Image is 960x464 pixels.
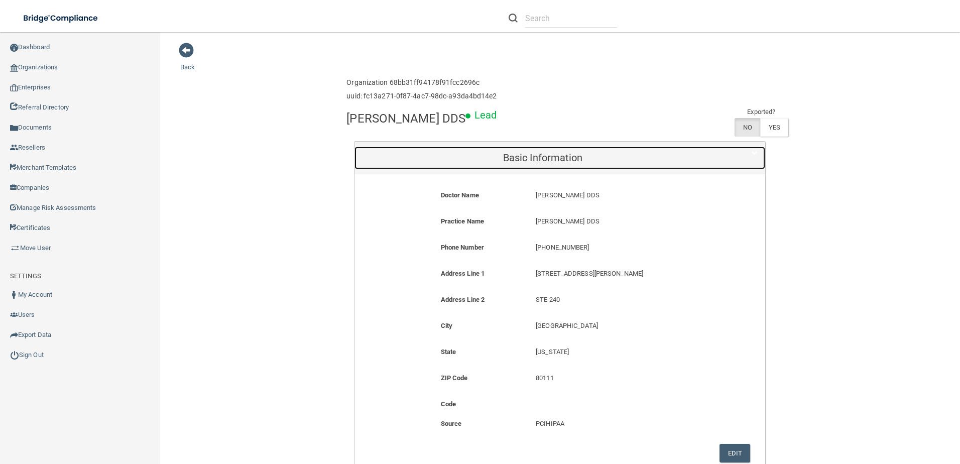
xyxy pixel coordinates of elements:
label: NO [735,118,760,137]
p: [PERSON_NAME] DDS [536,215,711,227]
td: Exported? [735,106,789,118]
b: ZIP Code [441,374,468,382]
b: Doctor Name [441,191,479,199]
p: Lead [474,106,497,125]
p: [STREET_ADDRESS][PERSON_NAME] [536,268,711,280]
h6: uuid: fc13a271-0f87-4ac7-98dc-a93da4bd14e2 [346,92,497,100]
img: organization-icon.f8decf85.png [10,64,18,72]
p: STE 240 [536,294,711,306]
img: icon-export.b9366987.png [10,331,18,339]
label: YES [760,118,788,137]
img: icon-documents.8dae5593.png [10,124,18,132]
b: Practice Name [441,217,484,225]
b: State [441,348,456,356]
iframe: Drift Widget Chat Controller [786,393,948,433]
img: ic-search.3b580494.png [509,14,518,23]
p: [GEOGRAPHIC_DATA] [536,320,711,332]
label: SETTINGS [10,270,41,282]
img: icon-users.e205127d.png [10,311,18,319]
b: City [441,322,452,329]
h4: [PERSON_NAME] DDS [346,112,465,125]
p: [PHONE_NUMBER] [536,242,711,254]
a: Back [180,51,195,71]
b: Address Line 2 [441,296,485,303]
img: enterprise.0d942306.png [10,84,18,91]
p: 80111 [536,372,711,384]
h6: Organization 68bb31ff94178f91fcc2696c [346,79,497,86]
input: Search [525,9,617,28]
b: Phone Number [441,244,484,251]
img: briefcase.64adab9b.png [10,243,20,253]
img: ic_reseller.de258add.png [10,144,18,152]
img: ic_power_dark.7ecde6b1.png [10,351,19,360]
b: Address Line 1 [441,270,485,277]
b: Source [441,420,462,427]
img: bridge_compliance_login_screen.278c3ca4.svg [15,8,107,29]
button: Edit [719,444,750,462]
h5: Basic Information [362,152,724,163]
p: [US_STATE] [536,346,711,358]
p: [PERSON_NAME] DDS [536,189,711,201]
a: Basic Information [362,147,758,169]
b: Code [441,400,456,408]
img: ic_user_dark.df1a06c3.png [10,291,18,299]
img: ic_dashboard_dark.d01f4a41.png [10,44,18,52]
p: PCIHIPAA [536,418,711,430]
